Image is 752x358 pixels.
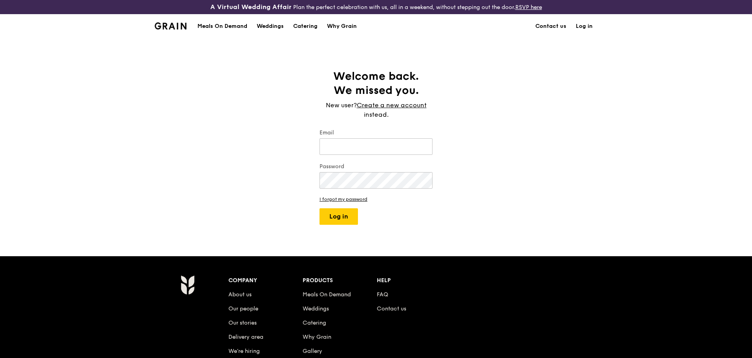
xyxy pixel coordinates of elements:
[228,319,257,326] a: Our stories
[364,111,389,118] span: instead.
[150,3,602,11] div: Plan the perfect celebration with us, all in a weekend, without stepping out the door.
[303,275,377,286] div: Products
[181,275,194,295] img: Grain
[303,305,329,312] a: Weddings
[228,305,258,312] a: Our people
[228,291,252,298] a: About us
[531,15,571,38] a: Contact us
[377,275,451,286] div: Help
[515,4,542,11] a: RSVP here
[303,348,322,354] a: Gallery
[357,101,427,110] a: Create a new account
[155,22,186,29] img: Grain
[210,3,292,11] h3: A Virtual Wedding Affair
[252,15,288,38] a: Weddings
[319,196,433,202] a: I forgot my password
[319,163,433,171] label: Password
[293,15,318,38] div: Catering
[288,15,322,38] a: Catering
[326,101,357,109] span: New user?
[319,129,433,137] label: Email
[327,15,357,38] div: Why Grain
[377,291,388,298] a: FAQ
[228,348,260,354] a: We’re hiring
[303,291,351,298] a: Meals On Demand
[257,15,284,38] div: Weddings
[571,15,597,38] a: Log in
[319,208,358,225] button: Log in
[303,319,326,326] a: Catering
[228,275,303,286] div: Company
[319,69,433,97] h1: Welcome back. We missed you.
[322,15,361,38] a: Why Grain
[197,15,247,38] div: Meals On Demand
[155,14,186,37] a: GrainGrain
[303,334,331,340] a: Why Grain
[377,305,406,312] a: Contact us
[228,334,263,340] a: Delivery area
